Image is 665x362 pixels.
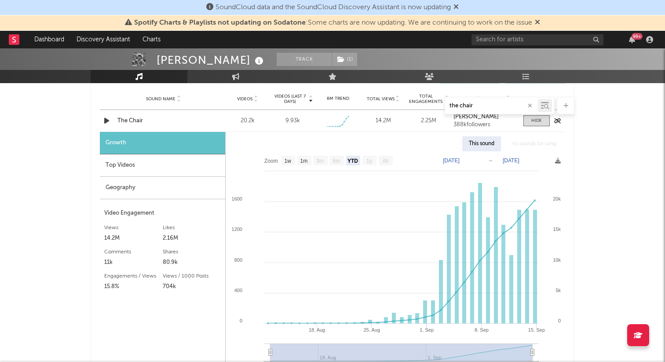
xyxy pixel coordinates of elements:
[104,257,163,268] div: 11k
[300,158,308,164] text: 1m
[333,158,340,164] text: 6m
[364,327,380,333] text: 25. Aug
[453,114,499,120] strong: [PERSON_NAME]
[503,157,519,164] text: [DATE]
[453,114,515,120] a: [PERSON_NAME]
[104,271,163,282] div: Engagements / Views
[408,117,449,125] div: 2.25M
[535,19,540,26] span: Dismiss
[555,288,561,293] text: 5k
[104,208,221,219] div: Video Engagement
[366,158,372,164] text: 1y
[445,102,538,110] input: Search by song name or URL
[227,117,268,125] div: 20.2k
[553,196,561,201] text: 20k
[100,132,225,154] div: Growth
[163,223,221,233] div: Likes
[285,117,300,125] div: 9.93k
[277,53,332,66] button: Track
[285,158,292,164] text: 1w
[104,223,163,233] div: Views
[264,158,278,164] text: Zoom
[136,31,167,48] a: Charts
[240,318,242,323] text: 0
[457,96,505,102] span: Author / Followers
[146,96,175,102] span: Sound Name
[70,31,136,48] a: Discovery Assistant
[558,318,561,323] text: 0
[104,233,163,244] div: 14.2M
[163,247,221,257] div: Shares
[100,154,225,177] div: Top Videos
[104,247,163,257] div: Comments
[237,96,252,102] span: Videos
[347,158,358,164] text: YTD
[553,257,561,263] text: 10k
[363,117,404,125] div: 14.2M
[28,31,70,48] a: Dashboard
[453,122,515,128] div: 388k followers
[367,96,395,102] span: Total Views
[382,158,388,164] text: All
[104,282,163,292] div: 15.8%
[100,177,225,199] div: Geography
[453,4,459,11] span: Dismiss
[443,157,460,164] text: [DATE]
[234,288,242,293] text: 400
[471,34,603,45] input: Search for artists
[505,136,563,151] div: All sounds for song
[408,94,444,104] span: Total Engagements
[528,327,545,333] text: 15. Sep
[317,158,324,164] text: 3m
[475,327,489,333] text: 8. Sep
[216,4,451,11] span: SoundCloud data and the SoundCloud Discovery Assistant is now updating
[272,94,308,104] span: Videos (last 7 days)
[488,157,493,164] text: →
[232,196,242,201] text: 1600
[232,227,242,232] text: 1200
[117,117,209,125] a: The Chair
[632,33,643,40] div: 99 +
[157,53,266,67] div: [PERSON_NAME]
[553,227,561,232] text: 15k
[134,19,306,26] span: Spotify Charts & Playlists not updating on Sodatone
[318,95,358,102] div: 6M Trend
[163,257,221,268] div: 80.9k
[332,53,357,66] button: (1)
[420,327,434,333] text: 1. Sep
[309,327,325,333] text: 18. Aug
[332,53,358,66] span: ( 1 )
[134,19,532,26] span: : Some charts are now updating. We are continuing to work on the issue
[163,271,221,282] div: Views / 1000 Posts
[234,257,242,263] text: 800
[163,233,221,244] div: 2.16M
[462,136,501,151] div: This sound
[163,282,221,292] div: 704k
[629,36,635,43] button: 99+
